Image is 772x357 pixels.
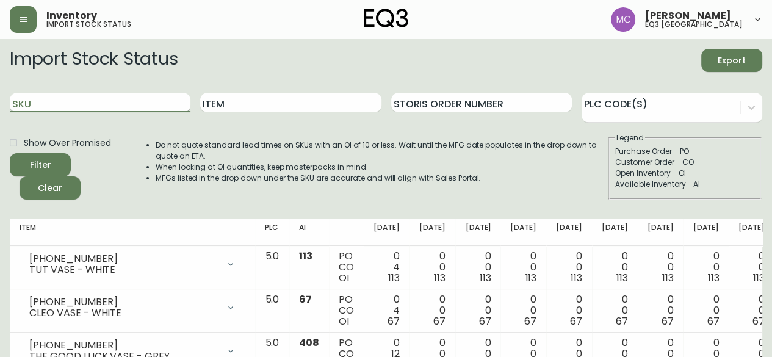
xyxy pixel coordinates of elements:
[29,253,218,264] div: [PHONE_NUMBER]
[752,314,765,328] span: 67
[662,314,674,328] span: 67
[571,271,582,285] span: 113
[648,294,674,327] div: 0 0
[289,219,329,246] th: AI
[602,251,628,284] div: 0 0
[24,137,111,150] span: Show Over Promised
[615,168,754,179] div: Open Inventory - OI
[602,294,628,327] div: 0 0
[20,176,81,200] button: Clear
[364,219,409,246] th: [DATE]
[645,11,731,21] span: [PERSON_NAME]
[29,264,218,275] div: TUT VASE - WHITE
[615,146,754,157] div: Purchase Order - PO
[693,294,719,327] div: 0 0
[339,314,349,328] span: OI
[419,251,446,284] div: 0 0
[707,271,719,285] span: 113
[616,314,628,328] span: 67
[299,292,312,306] span: 67
[648,251,674,284] div: 0 0
[465,294,491,327] div: 0 0
[29,297,218,308] div: [PHONE_NUMBER]
[299,249,312,263] span: 113
[556,251,582,284] div: 0 0
[339,294,354,327] div: PO CO
[592,219,638,246] th: [DATE]
[10,219,255,246] th: Item
[711,53,752,68] span: Export
[480,271,491,285] span: 113
[299,336,319,350] span: 408
[707,314,719,328] span: 67
[419,294,446,327] div: 0 0
[29,308,218,319] div: CLEO VASE - WHITE
[388,314,400,328] span: 67
[500,219,546,246] th: [DATE]
[29,181,71,196] span: Clear
[156,140,607,162] li: Do not quote standard lead times on SKUs with an OI of 10 or less. Wait until the MFG date popula...
[738,294,765,327] div: 0 0
[30,157,51,173] div: Filter
[433,314,446,328] span: 67
[524,314,536,328] span: 67
[638,219,684,246] th: [DATE]
[255,246,289,289] td: 5.0
[645,21,743,28] h5: eq3 [GEOGRAPHIC_DATA]
[339,271,349,285] span: OI
[738,251,765,284] div: 0 0
[556,294,582,327] div: 0 0
[29,340,218,351] div: [PHONE_NUMBER]
[373,251,400,284] div: 0 4
[701,49,762,72] button: Export
[683,219,729,246] th: [DATE]
[46,11,97,21] span: Inventory
[615,132,645,143] legend: Legend
[615,179,754,190] div: Available Inventory - AI
[10,49,178,72] h2: Import Stock Status
[616,271,628,285] span: 113
[455,219,501,246] th: [DATE]
[255,219,289,246] th: PLC
[20,294,245,321] div: [PHONE_NUMBER]CLEO VASE - WHITE
[753,271,765,285] span: 113
[434,271,446,285] span: 113
[479,314,491,328] span: 67
[339,251,354,284] div: PO CO
[546,219,592,246] th: [DATE]
[46,21,131,28] h5: import stock status
[156,173,607,184] li: MFGs listed in the drop down under the SKU are accurate and will align with Sales Portal.
[156,162,607,173] li: When looking at OI quantities, keep masterpacks in mind.
[255,289,289,333] td: 5.0
[510,294,536,327] div: 0 0
[465,251,491,284] div: 0 0
[409,219,455,246] th: [DATE]
[615,157,754,168] div: Customer Order - CO
[570,314,582,328] span: 67
[20,251,245,278] div: [PHONE_NUMBER]TUT VASE - WHITE
[693,251,719,284] div: 0 0
[373,294,400,327] div: 0 4
[388,271,400,285] span: 113
[364,9,409,28] img: logo
[525,271,536,285] span: 113
[510,251,536,284] div: 0 0
[10,153,71,176] button: Filter
[611,7,635,32] img: 6dbdb61c5655a9a555815750a11666cc
[662,271,674,285] span: 113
